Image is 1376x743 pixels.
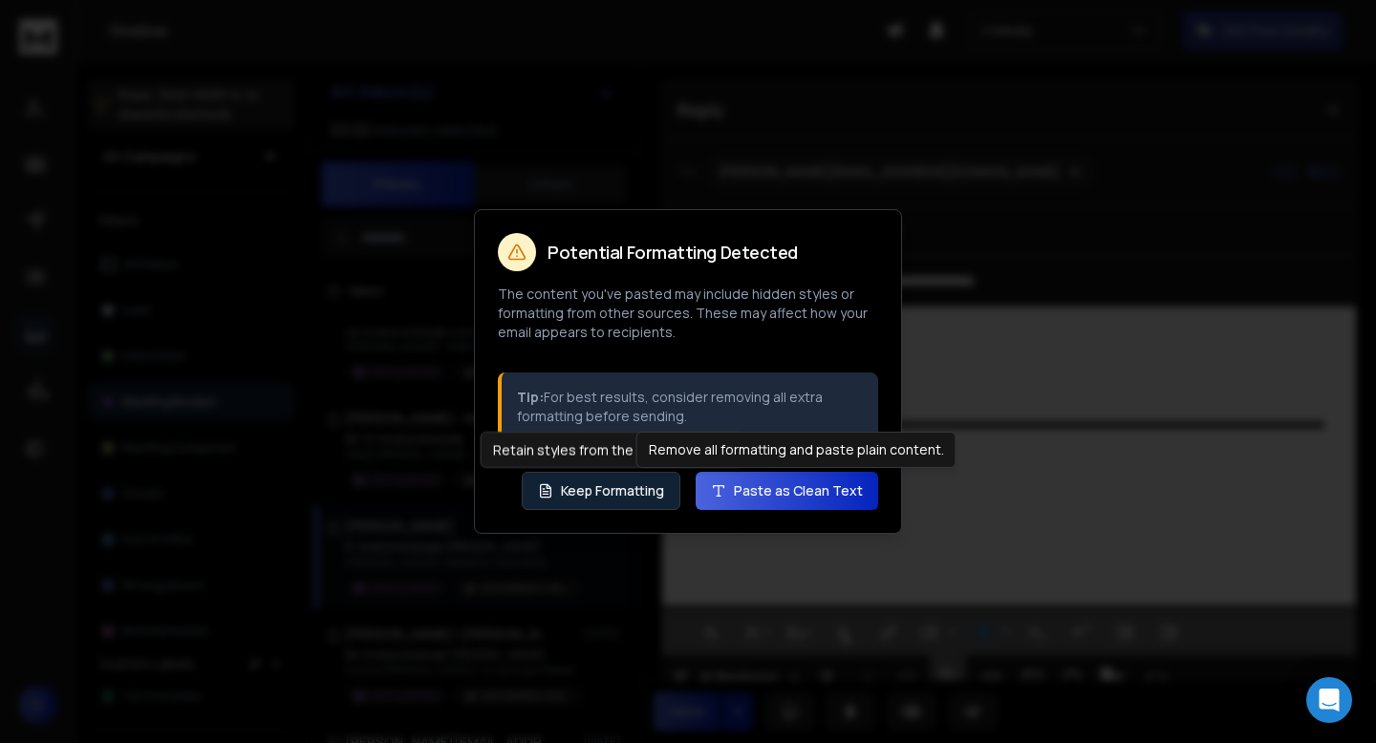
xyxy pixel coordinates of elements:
[522,472,680,510] button: Keep Formatting
[548,244,798,261] h2: Potential Formatting Detected
[1306,677,1352,723] div: Open Intercom Messenger
[517,388,544,406] strong: Tip:
[498,285,878,342] p: The content you've pasted may include hidden styles or formatting from other sources. These may a...
[517,388,863,426] p: For best results, consider removing all extra formatting before sending.
[636,432,957,468] div: Remove all formatting and paste plain content.
[696,472,878,510] button: Paste as Clean Text
[481,432,745,468] div: Retain styles from the original source.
